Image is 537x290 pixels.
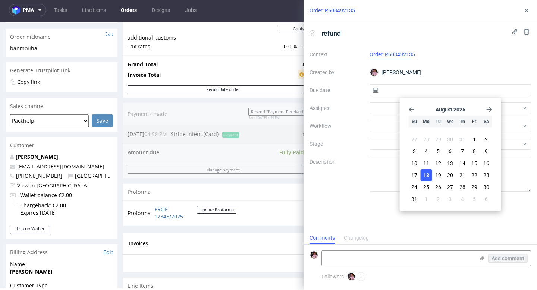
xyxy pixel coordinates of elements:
[277,20,319,29] td: 20.0 % → €8.12
[468,133,480,145] button: Fri Aug 01 2025
[480,116,492,127] div: Sa
[433,193,444,205] button: Tue Sep 02 2025
[421,145,432,157] button: Mon Aug 04 2025
[310,86,364,95] label: Due date
[435,183,441,191] span: 26
[411,171,417,179] span: 17
[10,202,50,212] button: Top up Wallet
[20,187,72,195] span: Expires [DATE]
[49,4,72,16] a: Tasks
[447,136,453,143] span: 30
[437,148,440,155] span: 5
[310,251,318,259] img: Aleks Ziemkowski
[473,195,476,203] span: 5
[409,145,420,157] button: Sun Aug 03 2025
[445,181,456,193] button: Wed Aug 27 2025
[344,232,369,244] div: Changelog
[500,218,522,224] span: Invoice
[421,193,432,205] button: Mon Sep 01 2025
[409,193,420,205] button: Sun Aug 31 2025
[23,7,34,13] span: pma
[468,145,480,157] button: Fri Aug 08 2025
[16,131,58,138] a: [PERSON_NAME]
[129,218,148,224] span: Invoices
[483,183,489,191] span: 30
[411,136,417,143] span: 27
[459,183,465,191] span: 28
[483,171,489,179] span: 23
[302,39,319,46] strong: €48.72
[9,4,46,16] button: pma
[449,148,452,155] span: 6
[480,145,492,157] button: Sat Aug 09 2025
[480,193,492,205] button: Sat Sep 06 2025
[445,133,456,145] button: Wed Jul 30 2025
[105,9,113,15] a: Edit
[92,92,113,105] input: Save
[310,50,364,59] label: Context
[447,171,453,179] span: 20
[336,125,345,134] img: regular_mini_magick20241203-112-xnnzaq.jpeg
[116,4,141,16] a: Orders
[456,157,468,169] button: Thu Aug 14 2025
[485,148,488,155] span: 9
[471,183,477,191] span: 29
[480,133,492,145] button: Sat Aug 02 2025
[298,48,319,57] div: €0.00
[435,160,441,167] span: 12
[482,172,525,181] div: Set due date
[456,193,468,205] button: Thu Sep 04 2025
[433,145,444,157] button: Tue Aug 05 2025
[421,116,432,127] div: Mo
[471,160,477,167] span: 15
[423,136,429,143] span: 28
[349,172,364,181] div: refund
[6,115,117,132] div: Customer
[480,169,492,181] button: Sat Aug 23 2025
[468,157,480,169] button: Fri Aug 15 2025
[409,181,420,193] button: Sun Aug 24 2025
[17,56,40,63] a: Copy link
[447,183,453,191] span: 27
[128,39,158,46] strong: Grand Total
[411,195,417,203] span: 31
[425,148,428,155] span: 4
[6,76,117,92] div: Sales channel
[435,171,441,179] span: 19
[445,116,456,127] div: We
[423,160,429,167] span: 11
[507,125,527,135] button: Send
[449,195,452,203] span: 3
[180,4,201,16] a: Jobs
[6,7,117,23] div: Order nickname
[147,4,175,16] a: Designs
[433,169,444,181] button: Tue Aug 19 2025
[310,122,364,130] label: Workflow
[511,158,527,164] a: View all
[468,181,480,193] button: Fri Aug 29 2025
[10,260,113,267] span: Customer Type
[423,183,429,191] span: 25
[445,157,456,169] button: Wed Aug 13 2025
[437,195,440,203] span: 2
[421,169,432,181] button: Mon Aug 18 2025
[17,141,104,148] a: [EMAIL_ADDRESS][DOMAIN_NAME]
[123,232,531,245] div: No invoices yet
[413,148,416,155] span: 3
[310,139,364,148] label: Stage
[6,222,117,239] div: Billing Address
[310,104,364,113] label: Assignee
[128,183,153,199] td: Proforma
[370,66,531,78] div: [PERSON_NAME]
[456,169,468,181] button: Thu Aug 21 2025
[445,193,456,205] button: Wed Sep 03 2025
[409,133,420,145] button: Sun Jul 27 2025
[310,232,335,244] div: Comments
[421,181,432,193] button: Mon Aug 25 2025
[497,217,525,226] button: Invoice
[103,227,113,234] a: Edit
[279,3,319,10] button: Apply
[6,40,117,57] div: Generate Trustpilot Link
[409,107,492,113] section: August 2025
[423,171,429,179] span: 18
